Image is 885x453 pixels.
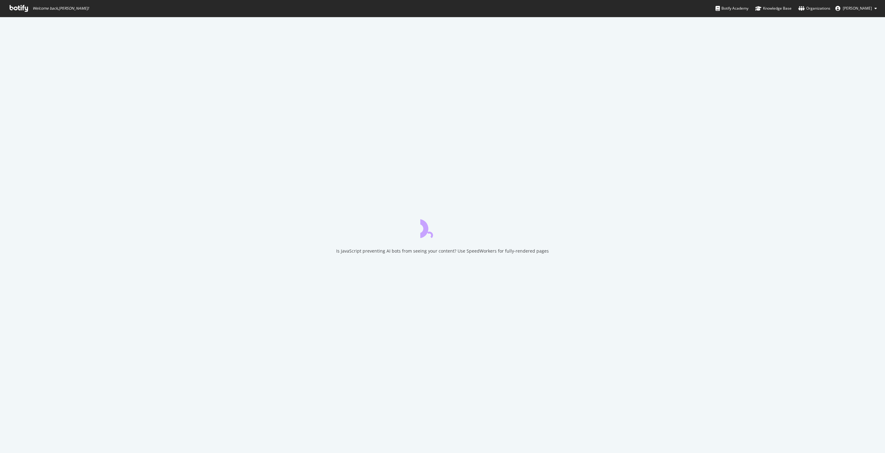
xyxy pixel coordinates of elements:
[798,5,830,11] div: Organizations
[336,248,549,254] div: Is JavaScript preventing AI bots from seeing your content? Use SpeedWorkers for fully-rendered pages
[716,5,748,11] div: Botify Academy
[755,5,792,11] div: Knowledge Base
[33,6,89,11] span: Welcome back, [PERSON_NAME] !
[420,216,465,238] div: animation
[843,6,872,11] span: Juan Batres
[830,3,882,13] button: [PERSON_NAME]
